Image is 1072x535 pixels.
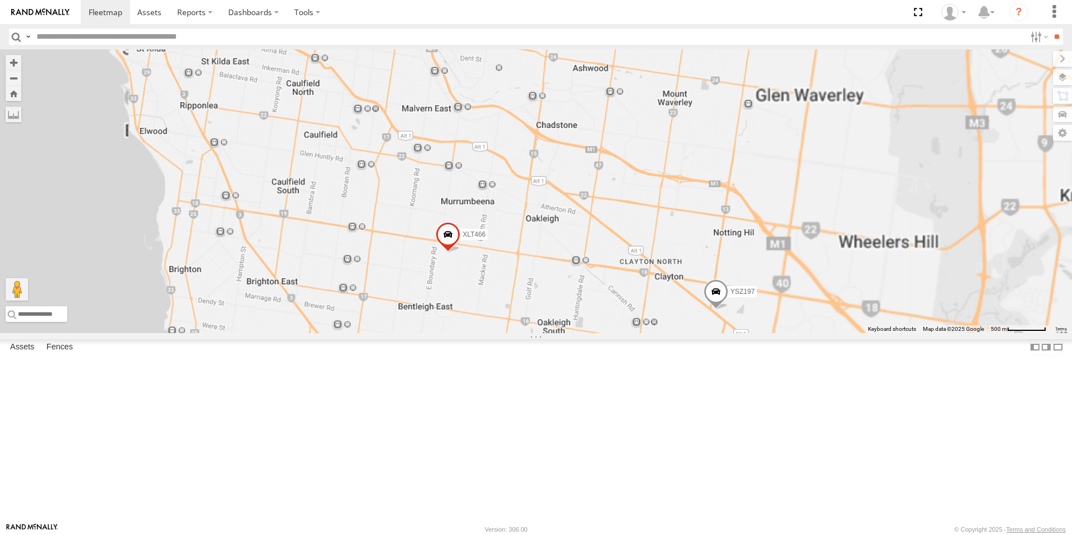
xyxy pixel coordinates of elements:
label: Dock Summary Table to the Right [1041,339,1052,356]
label: Search Query [24,29,33,45]
img: rand-logo.svg [11,8,70,16]
button: Drag Pegman onto the map to open Street View [6,278,28,301]
label: Search Filter Options [1026,29,1050,45]
a: Terms (opens in new tab) [1055,327,1067,331]
label: Map Settings [1053,125,1072,141]
span: YSZ197 [731,288,755,296]
div: Version: 306.00 [485,526,528,533]
button: Zoom in [6,55,21,70]
div: Sean Aliphon [937,4,970,21]
button: Keyboard shortcuts [868,325,916,333]
a: Visit our Website [6,524,58,535]
button: Map Scale: 500 m per 66 pixels [987,325,1050,333]
label: Measure [6,107,21,122]
a: Terms and Conditions [1006,526,1066,533]
label: Assets [4,339,40,355]
div: © Copyright 2025 - [954,526,1066,533]
button: Zoom out [6,70,21,86]
span: Map data ©2025 Google [923,326,984,332]
button: Zoom Home [6,86,21,101]
label: Fences [41,339,78,355]
span: XLT466 [463,230,486,238]
i: ? [1010,3,1028,21]
label: Dock Summary Table to the Left [1029,339,1041,356]
label: Hide Summary Table [1052,339,1064,356]
span: 500 m [991,326,1007,332]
